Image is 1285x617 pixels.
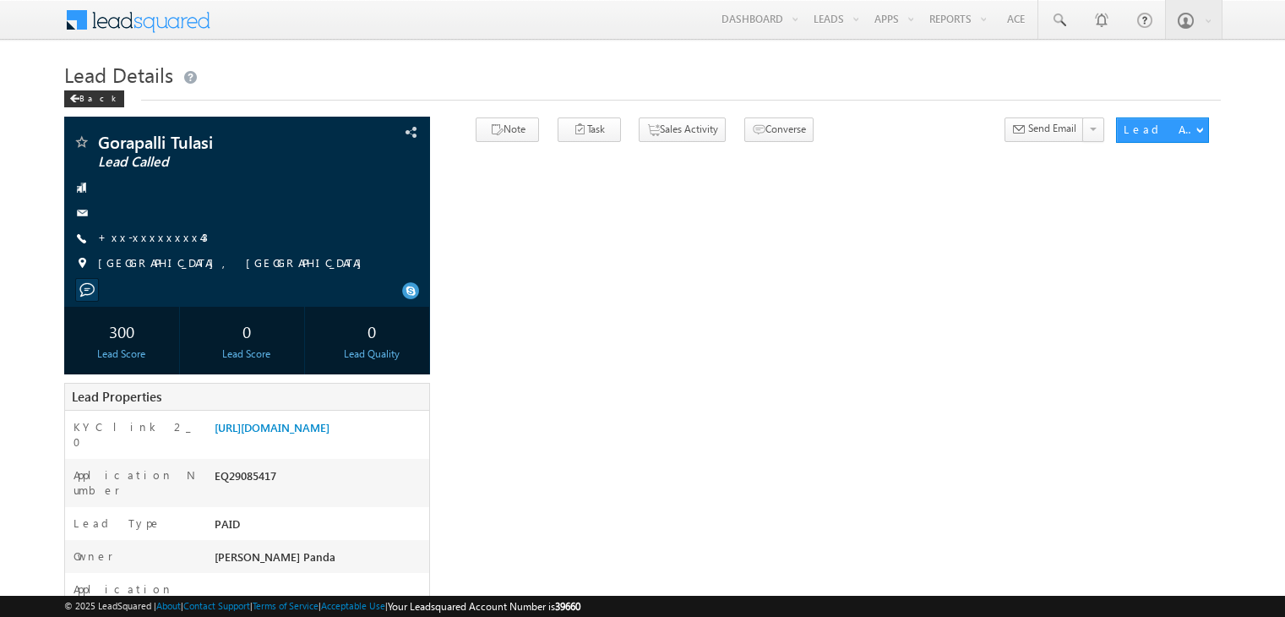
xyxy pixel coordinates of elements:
button: Task [558,117,621,142]
button: Converse [744,117,814,142]
div: 0 [319,315,425,347]
span: Lead Properties [72,388,161,405]
span: Lead Called [98,154,324,171]
div: Back [64,90,124,107]
div: Lead Score [68,347,175,362]
span: [PERSON_NAME] Panda [215,549,335,564]
div: Lead Quality [319,347,425,362]
a: +xx-xxxxxxxx43 [98,230,208,244]
span: Send Email [1028,121,1076,136]
label: Application Status [74,582,197,612]
div: PAID [210,516,429,539]
label: Application Number [74,467,197,498]
div: 0 [193,315,300,347]
div: 300 [68,315,175,347]
span: Lead Details [64,61,173,88]
label: Lead Type [74,516,161,531]
label: Owner [74,549,113,564]
button: Sales Activity [639,117,726,142]
span: © 2025 LeadSquared | | | | | [64,598,580,614]
span: Your Leadsquared Account Number is [388,600,580,613]
span: 39660 [555,600,580,613]
span: [GEOGRAPHIC_DATA], [GEOGRAPHIC_DATA] [98,255,370,272]
label: KYC link 2_0 [74,419,197,450]
a: Acceptable Use [321,600,385,611]
a: [URL][DOMAIN_NAME] [215,420,329,434]
span: Gorapalli Tulasi [98,134,324,150]
div: Lead Actions [1124,122,1195,137]
button: Note [476,117,539,142]
div: Lead Score [193,347,300,362]
a: About [156,600,181,611]
a: Back [64,90,133,104]
button: Send Email [1005,117,1084,142]
a: Terms of Service [253,600,319,611]
div: EQ29085417 [210,467,429,491]
a: Contact Support [183,600,250,611]
button: Lead Actions [1116,117,1209,143]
